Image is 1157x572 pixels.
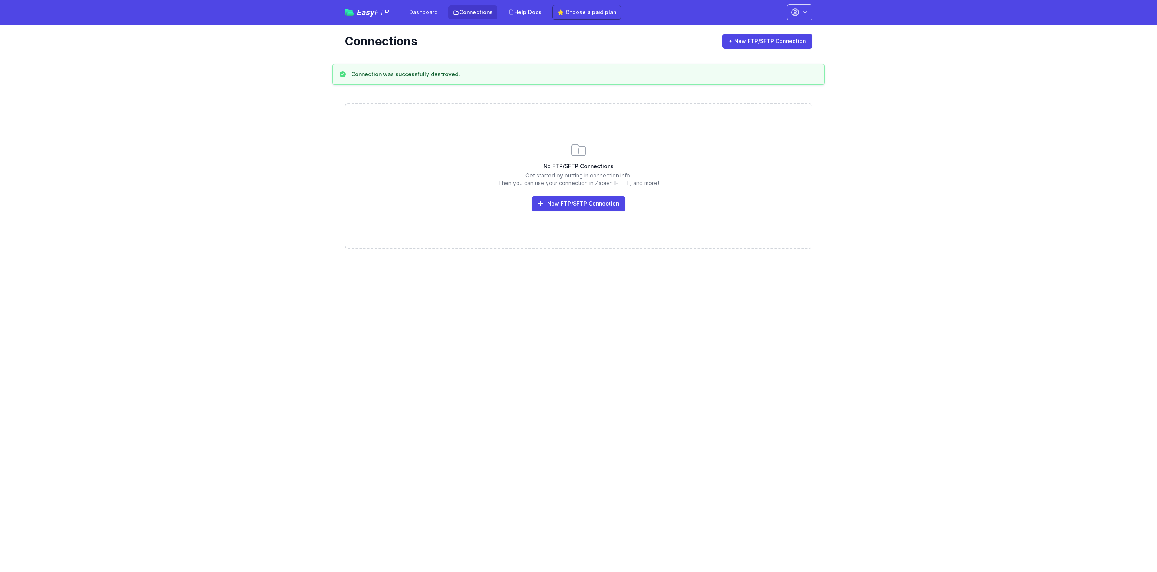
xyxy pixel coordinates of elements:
a: New FTP/SFTP Connection [532,196,625,211]
h3: Connection was successfully destroyed. [351,70,460,78]
a: + New FTP/SFTP Connection [722,34,812,49]
h3: No FTP/SFTP Connections [345,162,812,170]
a: Dashboard [405,5,442,19]
a: EasyFTP [345,8,389,16]
img: easyftp_logo.png [345,9,354,16]
h1: Connections [345,34,712,48]
a: Help Docs [503,5,546,19]
span: FTP [375,8,389,17]
span: Easy [357,8,389,16]
a: ⭐ Choose a paid plan [552,5,621,20]
a: Connections [448,5,497,19]
p: Get started by putting in connection info. Then you can use your connection in Zapier, IFTTT, and... [345,172,812,187]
